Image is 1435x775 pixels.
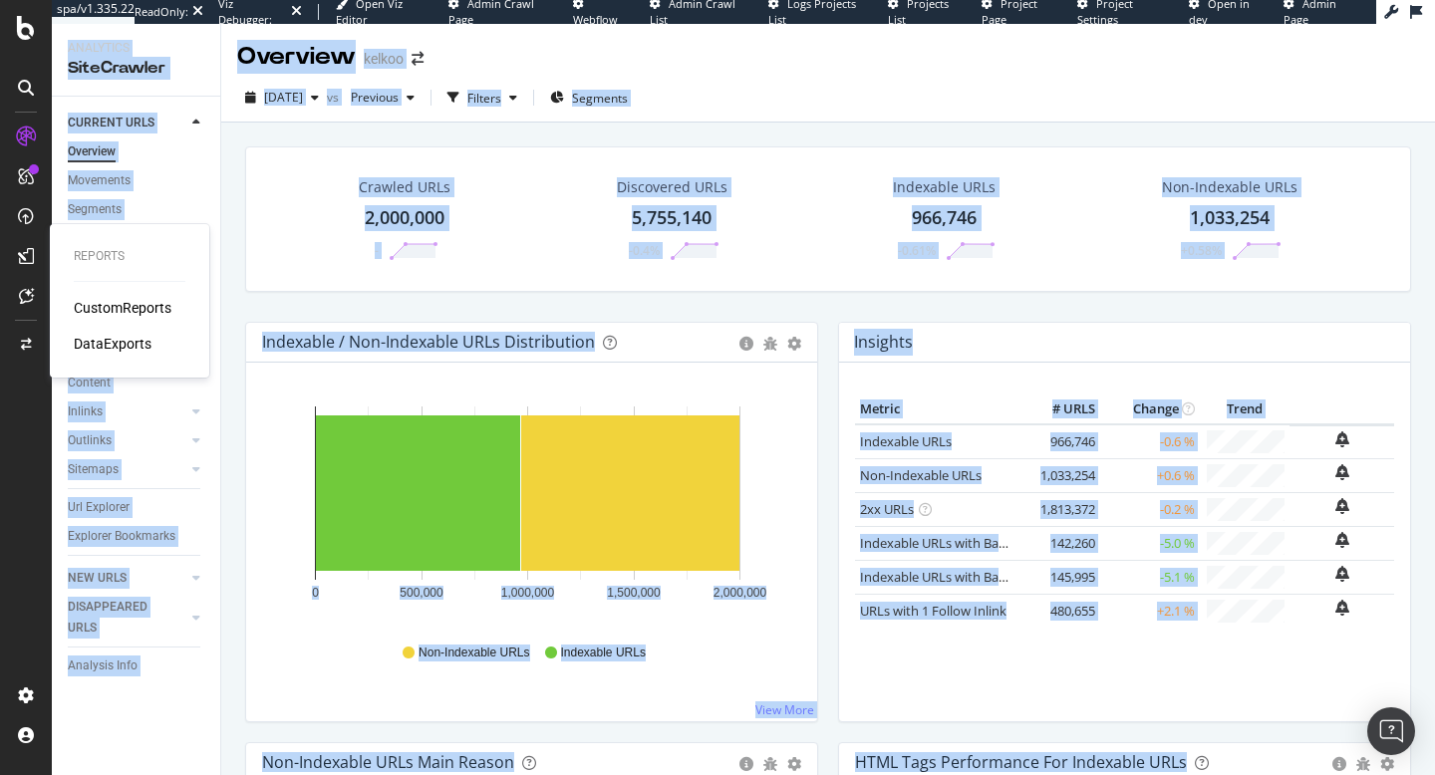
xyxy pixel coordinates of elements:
[68,40,204,57] div: Analytics
[1100,394,1200,424] th: Change
[1380,757,1394,771] div: gear
[68,459,186,480] a: Sitemaps
[739,337,753,351] div: circle-info
[343,89,399,106] span: Previous
[860,432,952,450] a: Indexable URLs
[561,645,646,661] span: Indexable URLs
[912,205,977,231] div: 966,746
[898,242,936,259] div: -0.61%
[237,40,356,74] div: Overview
[68,430,186,451] a: Outlinks
[1335,431,1349,447] div: bell-plus
[68,655,138,676] div: Analysis Info
[68,597,186,639] a: DISAPPEARED URLS
[1020,560,1100,594] td: 145,995
[68,141,116,162] div: Overview
[1335,498,1349,514] div: bell-plus
[312,586,319,600] text: 0
[1020,492,1100,526] td: 1,813,372
[763,337,777,351] div: bug
[1020,424,1100,459] td: 966,746
[1020,526,1100,560] td: 142,260
[1332,757,1346,771] div: circle-info
[327,89,343,106] span: vs
[412,52,424,66] div: arrow-right-arrow-left
[68,199,206,220] a: Segments
[262,394,794,626] svg: A chart.
[1162,177,1297,197] div: Non-Indexable URLs
[68,568,127,589] div: NEW URLS
[68,401,186,422] a: Inlinks
[343,82,423,114] button: Previous
[629,242,660,259] div: -0.4%
[68,57,204,80] div: SiteCrawler
[74,298,171,318] a: CustomReports
[1100,424,1200,459] td: -0.6 %
[632,205,712,231] div: 5,755,140
[854,329,913,356] h4: Insights
[739,757,753,771] div: circle-info
[68,113,154,133] div: CURRENT URLS
[68,170,131,191] div: Movements
[68,526,175,547] div: Explorer Bookmarks
[1335,532,1349,548] div: bell-plus
[860,568,1077,586] a: Indexable URLs with Bad Description
[68,373,206,393] a: Content
[68,497,130,518] div: Url Explorer
[237,82,327,114] button: [DATE]
[573,12,618,27] span: Webflow
[893,177,996,197] div: Indexable URLs
[763,757,777,771] div: bug
[607,586,661,600] text: 1,500,000
[419,645,529,661] span: Non-Indexable URLs
[714,586,767,600] text: 2,000,000
[755,701,814,718] a: View More
[74,248,185,265] div: Reports
[375,242,379,259] div: -
[1020,394,1100,424] th: # URLS
[1020,458,1100,492] td: 1,033,254
[860,466,982,484] a: Non-Indexable URLs
[68,459,119,480] div: Sitemaps
[264,89,303,106] span: 2025 Aug. 6th
[68,597,168,639] div: DISAPPEARED URLS
[787,337,801,351] div: gear
[68,141,206,162] a: Overview
[68,199,122,220] div: Segments
[1100,458,1200,492] td: +0.6 %
[1190,205,1270,231] div: 1,033,254
[501,586,555,600] text: 1,000,000
[1200,394,1290,424] th: Trend
[1335,464,1349,480] div: bell-plus
[68,401,103,422] div: Inlinks
[262,332,595,352] div: Indexable / Non-Indexable URLs Distribution
[860,500,914,518] a: 2xx URLs
[1100,492,1200,526] td: -0.2 %
[467,90,501,107] div: Filters
[855,752,1187,772] div: HTML Tags Performance for Indexable URLs
[1356,757,1370,771] div: bug
[68,568,186,589] a: NEW URLS
[68,497,206,518] a: Url Explorer
[1100,560,1200,594] td: -5.1 %
[1335,600,1349,616] div: bell-plus
[860,534,1026,552] a: Indexable URLs with Bad H1
[68,526,206,547] a: Explorer Bookmarks
[68,430,112,451] div: Outlinks
[365,205,444,231] div: 2,000,000
[68,373,111,393] div: Content
[364,49,404,69] div: kelkoo
[262,752,514,772] div: Non-Indexable URLs Main Reason
[135,4,188,20] div: ReadOnly:
[359,177,450,197] div: Crawled URLs
[542,82,636,114] button: Segments
[1100,526,1200,560] td: -5.0 %
[68,170,206,191] a: Movements
[1181,242,1222,259] div: +0.58%
[74,334,151,354] a: DataExports
[855,394,1020,424] th: Metric
[1367,707,1415,755] div: Open Intercom Messenger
